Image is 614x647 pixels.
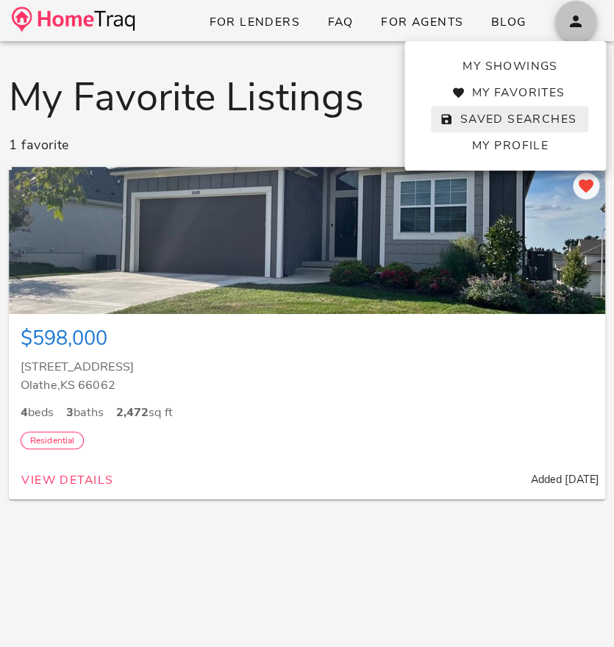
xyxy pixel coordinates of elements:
[471,137,548,154] span: My Profile
[315,9,365,35] a: FAQ
[21,404,54,421] span: beds
[21,325,107,352] strong: $598,000
[443,111,576,127] span: Saved Searches
[540,576,614,647] iframe: Chat Widget
[450,53,570,79] a: My Showings
[66,404,74,421] strong: 3
[21,358,593,376] div: [STREET_ADDRESS]
[57,377,60,393] span: ,
[9,76,605,118] h1: My Favorite Listings
[21,376,593,395] div: Olathe KS 66062
[478,9,538,35] a: Blog
[208,14,300,30] span: For Lenders
[30,432,74,448] span: Residential
[443,79,576,106] a: My Favorites
[459,132,560,159] a: My Profile
[326,14,354,30] span: FAQ
[66,404,104,421] span: baths
[368,9,475,35] a: For Agents
[196,9,312,35] a: For Lenders
[116,404,173,421] span: sq ft
[12,7,135,32] img: desktop-logo.34a1112.png
[9,135,605,155] p: 1 favorite
[15,467,119,493] button: View Details
[116,404,149,421] strong: 2,472
[531,472,599,488] small: Added [DATE]
[21,404,28,421] strong: 4
[380,14,463,30] span: For Agents
[490,14,526,30] span: Blog
[462,58,558,74] span: My Showings
[431,106,588,132] a: Saved Searches
[454,85,565,101] span: My Favorites
[21,472,113,488] span: View Details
